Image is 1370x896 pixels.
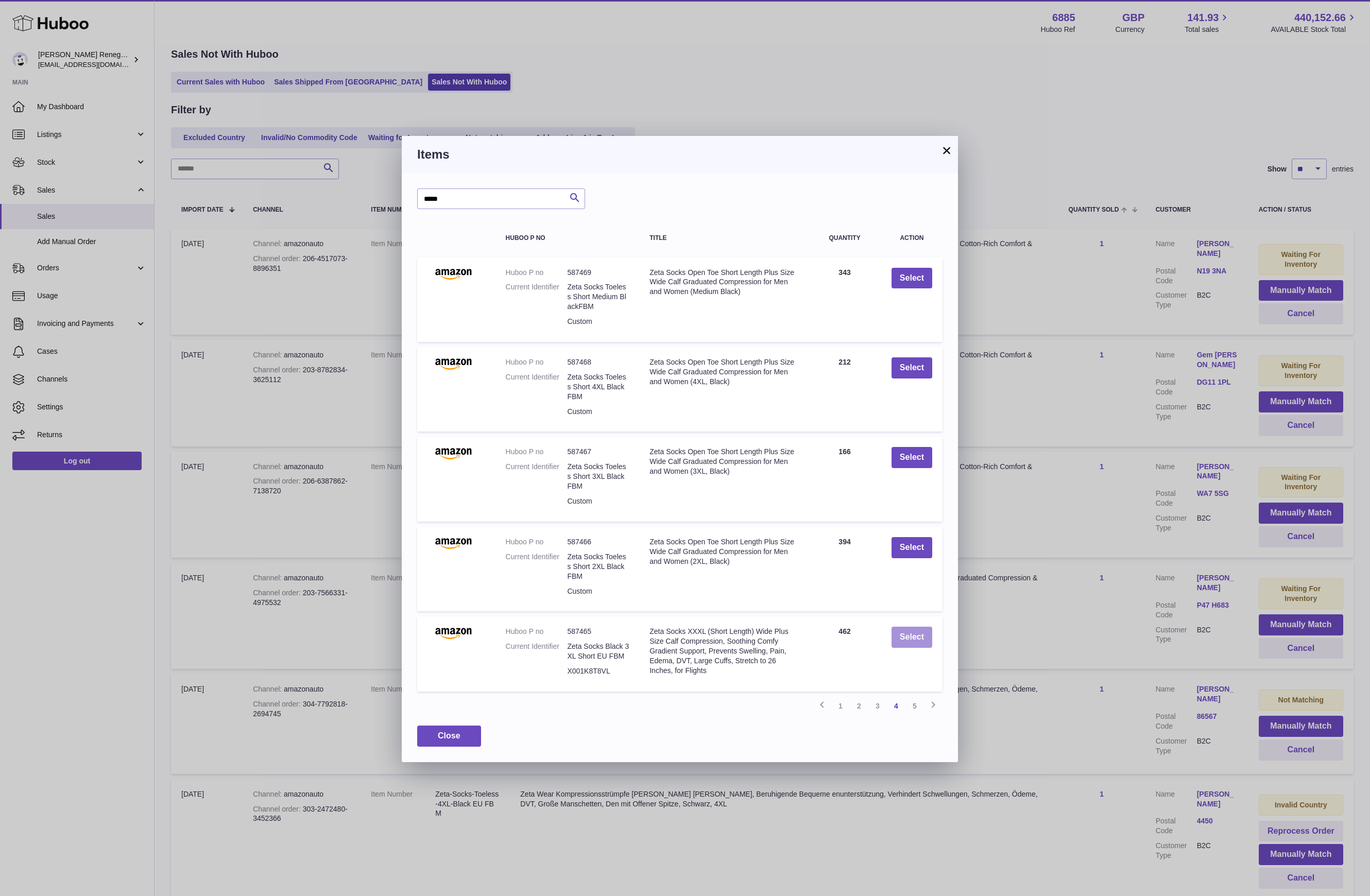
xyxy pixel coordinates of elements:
[567,372,629,402] dd: Zeta Socks Toeless Short 4XL Black FBM
[506,627,568,636] dt: Huboo P no
[567,552,629,581] dd: Zeta Socks Toeless Short 2XL Black FBM
[649,537,798,566] div: Zeta Socks Open Toe Short Length Plus Size Wide Calf Graduated Compression for Men and Women (2XL...
[808,616,881,692] td: 462
[506,372,568,402] dt: Current Identifier
[567,447,629,457] dd: 587467
[567,537,629,547] dd: 587466
[567,642,629,661] dd: Zeta Socks Black 3XL Short EU FBM
[427,357,479,370] img: Zeta Socks Open Toe Short Length Plus Size Wide Calf Graduated Compression for Men and Women (4XL...
[29,16,50,25] div: v 4.0.25
[427,627,479,639] img: Zeta Socks XXXL (Short Length) Wide Plus Size Calf Compression, Soothing Comfy Gradient Support, ...
[427,447,479,459] img: Zeta Socks Open Toe Short Length Plus Size Wide Calf Graduated Compression for Men and Women (3XL...
[850,697,868,715] a: 2
[567,587,629,596] dd: Custom
[892,357,932,378] button: Select
[567,268,629,278] dd: 587469
[567,496,629,506] dd: Custom
[506,282,568,312] dt: Current Identifier
[892,627,932,648] button: Select
[506,462,568,491] dt: Current Identifier
[567,666,629,676] dd: X001K8T8VL
[892,447,932,468] button: Select
[887,697,905,715] a: 4
[28,60,36,68] img: tab_domain_overview_orange.svg
[567,462,629,491] dd: Zeta Socks Toeless Short 3XL Black FBM
[506,357,568,367] dt: Huboo P no
[506,642,568,661] dt: Current Identifier
[808,225,881,252] th: Quantity
[27,27,113,35] div: Domain: [DOMAIN_NAME]
[905,697,924,715] a: 5
[438,731,460,740] span: Close
[649,268,798,297] div: Zeta Socks Open Toe Short Length Plus Size Wide Calf Graduated Compression for Men and Women (Med...
[892,268,932,289] button: Select
[417,146,943,163] h3: Items
[868,697,887,715] a: 3
[639,225,808,252] th: Title
[808,257,881,342] td: 343
[567,627,629,636] dd: 587465
[649,447,798,476] div: Zeta Socks Open Toe Short Length Plus Size Wide Calf Graduated Compression for Men and Women (3XL...
[808,437,881,521] td: 166
[39,61,92,67] div: Domain Overview
[649,627,798,675] div: Zeta Socks XXXL (Short Length) Wide Plus Size Calf Compression, Soothing Comfy Gradient Support, ...
[649,357,798,387] div: Zeta Socks Open Toe Short Length Plus Size Wide Calf Graduated Compression for Men and Women (4XL...
[567,407,629,417] dd: Custom
[831,697,850,715] a: 1
[506,537,568,547] dt: Huboo P no
[940,144,953,157] button: ×
[427,537,479,549] img: Zeta Socks Open Toe Short Length Plus Size Wide Calf Graduated Compression for Men and Women (2XL...
[495,225,640,252] th: Huboo P no
[567,357,629,367] dd: 587468
[506,268,568,278] dt: Huboo P no
[808,347,881,432] td: 212
[427,268,479,280] img: Zeta Socks Open Toe Short Length Plus Size Wide Calf Graduated Compression for Men and Women (Med...
[892,537,932,558] button: Select
[16,27,25,35] img: website_grey.svg
[16,16,25,25] img: logo_orange.svg
[506,552,568,581] dt: Current Identifier
[417,726,481,747] button: Close
[808,527,881,611] td: 394
[506,447,568,457] dt: Huboo P no
[567,317,629,326] dd: Custom
[102,60,111,68] img: tab_keywords_by_traffic_grey.svg
[114,61,174,67] div: Keywords by Traffic
[567,282,629,312] dd: Zeta Socks Toeless Short Medium BlackFBM
[881,225,943,252] th: Action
